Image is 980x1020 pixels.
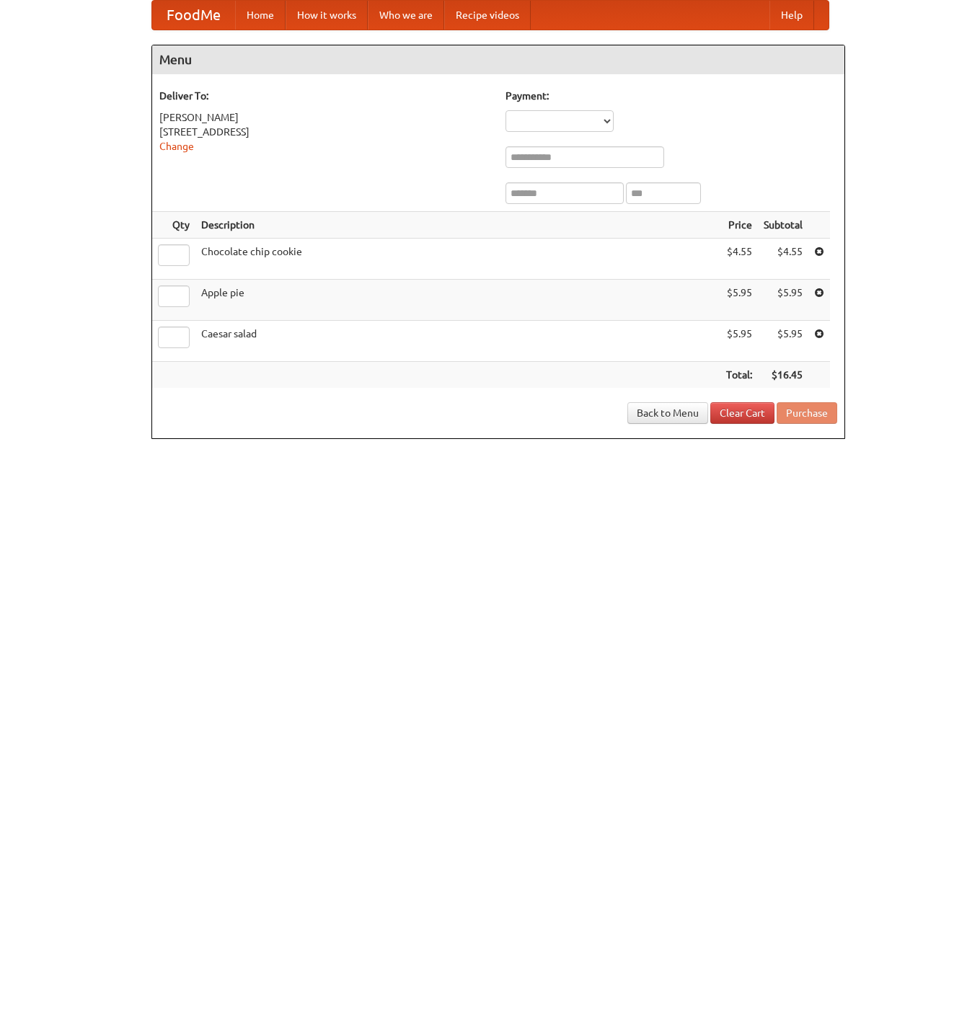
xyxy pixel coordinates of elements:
[235,1,286,30] a: Home
[195,321,720,362] td: Caesar salad
[159,141,194,152] a: Change
[758,280,808,321] td: $5.95
[777,402,837,424] button: Purchase
[720,212,758,239] th: Price
[769,1,814,30] a: Help
[720,239,758,280] td: $4.55
[195,212,720,239] th: Description
[159,89,491,103] h5: Deliver To:
[758,212,808,239] th: Subtotal
[758,362,808,389] th: $16.45
[152,1,235,30] a: FoodMe
[758,239,808,280] td: $4.55
[506,89,837,103] h5: Payment:
[627,402,708,424] a: Back to Menu
[195,280,720,321] td: Apple pie
[195,239,720,280] td: Chocolate chip cookie
[720,321,758,362] td: $5.95
[152,45,844,74] h4: Menu
[159,110,491,125] div: [PERSON_NAME]
[444,1,531,30] a: Recipe videos
[286,1,368,30] a: How it works
[720,280,758,321] td: $5.95
[368,1,444,30] a: Who we are
[159,125,491,139] div: [STREET_ADDRESS]
[710,402,774,424] a: Clear Cart
[720,362,758,389] th: Total:
[758,321,808,362] td: $5.95
[152,212,195,239] th: Qty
